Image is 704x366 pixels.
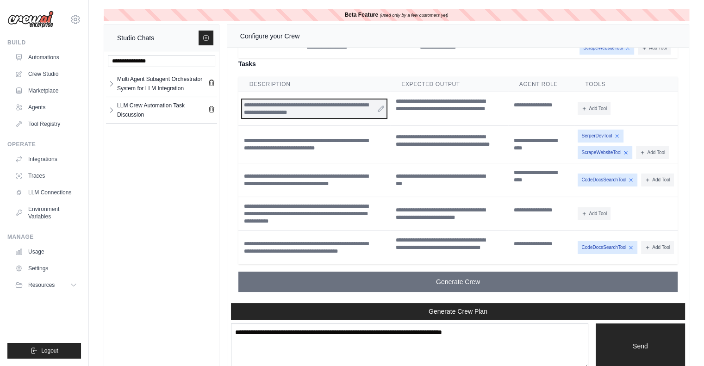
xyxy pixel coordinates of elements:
[240,31,299,42] div: Configure your Crew
[638,42,671,55] button: Add Tool
[641,174,674,186] button: Add Tool
[578,102,611,115] button: Add Tool
[578,207,611,220] button: Add Tool
[578,146,632,159] span: ScrapeWebsiteTool
[238,272,678,292] button: Generate Crew
[7,39,81,46] div: Build
[7,11,54,28] img: Logo
[117,101,208,119] div: LLM Crew Automation Task Discussion
[238,77,390,92] th: Description
[117,32,154,43] div: Studio Chats
[117,74,208,93] div: Multi Agent Subagent Orchestrator System for LLM Integration
[11,202,81,224] a: Environment Variables
[11,152,81,167] a: Integrations
[344,12,378,18] b: Beta Feature
[436,277,480,286] span: Generate Crew
[390,77,508,92] th: Expected Output
[11,83,81,98] a: Marketplace
[115,101,208,119] a: LLM Crew Automation Task Discussion
[578,130,623,143] span: SerperDevTool
[115,74,208,93] a: Multi Agent Subagent Orchestrator System for LLM Integration
[11,50,81,65] a: Automations
[508,77,574,92] th: Agent Role
[574,77,678,92] th: Tools
[7,343,81,359] button: Logout
[641,241,674,254] button: Add Tool
[11,100,81,115] a: Agents
[28,281,55,289] span: Resources
[11,185,81,200] a: LLM Connections
[11,117,81,131] a: Tool Registry
[41,347,58,354] span: Logout
[579,42,634,55] span: ScrapeWebsiteTool
[578,241,637,254] span: CodeDocsSearchTool
[380,12,448,18] i: (used only by a few customers yet)
[7,141,81,148] div: Operate
[238,58,678,69] h4: Tasks
[231,303,685,320] button: Generate Crew Plan
[11,67,81,81] a: Crew Studio
[7,233,81,241] div: Manage
[11,244,81,259] a: Usage
[636,146,669,159] button: Add Tool
[11,261,81,276] a: Settings
[11,278,81,292] button: Resources
[578,174,637,186] span: CodeDocsSearchTool
[11,168,81,183] a: Traces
